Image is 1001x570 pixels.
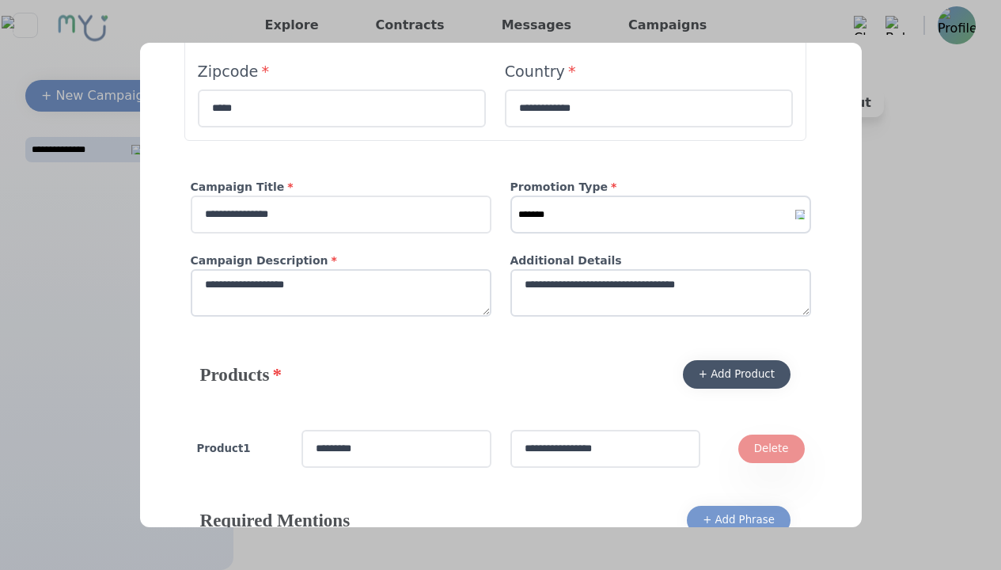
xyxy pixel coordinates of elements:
[197,441,282,457] h4: Product 1
[510,179,811,196] h4: Promotion Type
[687,506,791,534] button: + Add Phrase
[191,179,491,196] h4: Campaign Title
[200,507,351,533] h4: Required Mentions
[703,512,775,528] div: + Add Phrase
[510,253,811,269] h4: Additional Details
[754,441,789,457] div: Delete
[191,253,491,269] h4: Campaign Description
[699,367,775,382] div: + Add Product
[505,61,793,83] h4: Country
[738,435,805,463] button: Delete
[200,362,282,387] h4: Products
[683,360,791,389] button: + Add Product
[198,61,486,83] h4: Zipcode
